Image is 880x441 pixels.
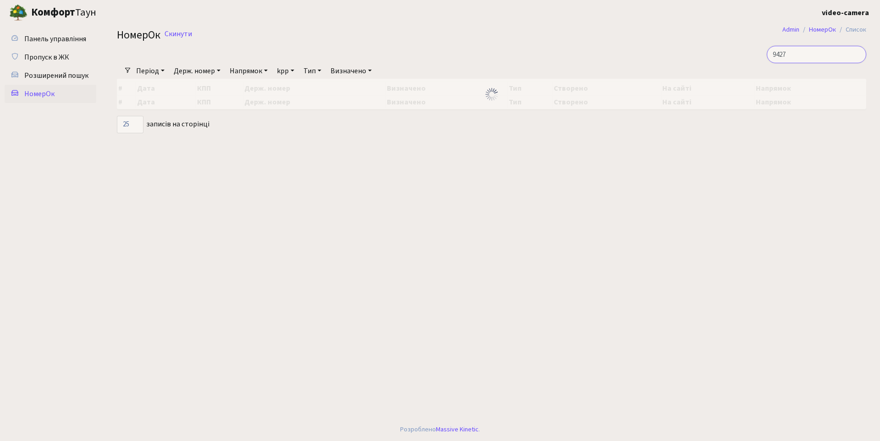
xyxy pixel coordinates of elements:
span: НомерОк [117,27,160,43]
b: Комфорт [31,5,75,20]
label: записів на сторінці [117,116,209,133]
a: Держ. номер [170,63,224,79]
a: Визначено [327,63,375,79]
a: video-camera [822,7,869,18]
select: записів на сторінці [117,116,143,133]
a: Період [132,63,168,79]
span: Таун [31,5,96,21]
input: Пошук... [767,46,866,63]
a: kpp [273,63,298,79]
a: Розширений пошук [5,66,96,85]
li: Список [836,25,866,35]
a: Пропуск в ЖК [5,48,96,66]
a: НомерОк [809,25,836,34]
span: НомерОк [24,89,55,99]
a: Напрямок [226,63,271,79]
span: Пропуск в ЖК [24,52,69,62]
a: Massive Kinetic [436,425,478,434]
nav: breadcrumb [769,20,880,39]
span: Панель управління [24,34,86,44]
b: video-camera [822,8,869,18]
a: Панель управління [5,30,96,48]
img: logo.png [9,4,27,22]
button: Переключити навігацію [115,5,137,20]
img: Обробка... [484,87,499,102]
a: Тип [300,63,325,79]
a: Скинути [165,30,192,38]
a: НомерОк [5,85,96,103]
a: Admin [782,25,799,34]
span: Розширений пошук [24,71,88,81]
div: Розроблено . [400,425,480,435]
